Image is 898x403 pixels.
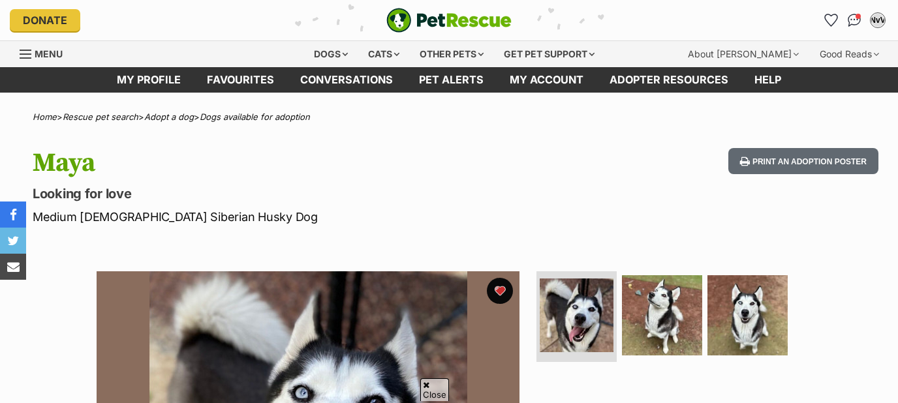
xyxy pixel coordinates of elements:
a: Help [741,67,794,93]
a: Home [33,112,57,122]
h1: Maya [33,148,548,178]
a: My account [497,67,596,93]
a: Favourites [194,67,287,93]
button: Print an adoption poster [728,148,878,175]
img: Photo of Maya [540,278,613,352]
a: conversations [287,67,406,93]
div: Good Reads [811,41,888,67]
ul: Account quick links [820,10,888,31]
a: Pet alerts [406,67,497,93]
a: Adopt a dog [144,112,194,122]
a: My profile [104,67,194,93]
div: Dogs [305,41,357,67]
p: Medium [DEMOGRAPHIC_DATA] Siberian Husky Dog [33,208,548,226]
a: Adopter resources [596,67,741,93]
p: Looking for love [33,185,548,203]
button: My account [867,10,888,31]
div: Other pets [410,41,493,67]
a: Dogs available for adoption [200,112,310,122]
img: Photo of Maya [622,275,702,355]
img: Photo of Maya [707,275,788,355]
a: Favourites [820,10,841,31]
a: PetRescue [386,8,512,33]
a: Menu [20,41,72,65]
div: Cats [359,41,409,67]
div: NvV [871,14,884,27]
div: Get pet support [495,41,604,67]
a: Donate [10,9,80,31]
a: Conversations [844,10,865,31]
img: chat-41dd97257d64d25036548639549fe6c8038ab92f7586957e7f3b1b290dea8141.svg [848,14,861,27]
span: Close [420,378,449,401]
button: favourite [487,278,513,304]
img: logo-e224e6f780fb5917bec1dbf3a21bbac754714ae5b6737aabdf751b685950b380.svg [386,8,512,33]
a: Rescue pet search [63,112,138,122]
span: Menu [35,48,63,59]
div: About [PERSON_NAME] [679,41,808,67]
